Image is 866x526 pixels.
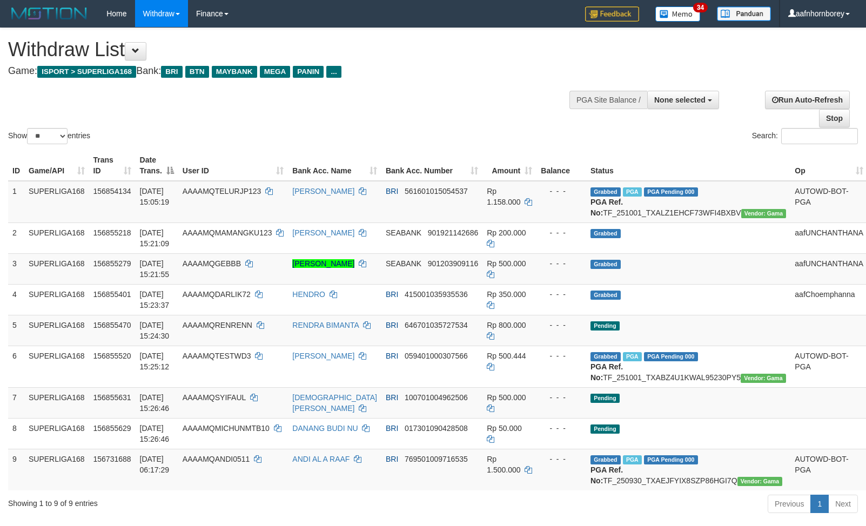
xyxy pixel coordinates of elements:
span: 156854134 [93,187,131,195]
span: [DATE] 15:24:30 [140,321,170,340]
span: BRI [386,352,398,360]
span: Rp 1.500.000 [487,455,520,474]
span: Grabbed [590,352,621,361]
a: RENDRA BIMANTA [292,321,359,329]
span: 156855218 [93,228,131,237]
td: 9 [8,449,24,490]
td: 7 [8,387,24,418]
select: Showentries [27,128,68,144]
div: Showing 1 to 9 of 9 entries [8,494,353,509]
span: Rp 350.000 [487,290,526,299]
span: BRI [161,66,182,78]
span: Rp 500.444 [487,352,526,360]
span: PANIN [293,66,324,78]
button: None selected [647,91,719,109]
img: Button%20Memo.svg [655,6,701,22]
span: 156855470 [93,321,131,329]
span: Copy 017301090428508 to clipboard [405,424,468,433]
a: 1 [810,495,829,513]
td: SUPERLIGA168 [24,181,89,223]
span: PGA Pending [644,187,698,197]
td: SUPERLIGA168 [24,387,89,418]
span: PGA Pending [644,455,698,464]
td: TF_251001_TXABZ4U1KWAL95230PY5 [586,346,790,387]
a: [PERSON_NAME] [292,228,354,237]
th: ID [8,150,24,181]
td: SUPERLIGA168 [24,418,89,449]
a: Next [828,495,858,513]
img: panduan.png [717,6,771,21]
th: Date Trans.: activate to sort column descending [136,150,178,181]
span: [DATE] 15:25:12 [140,352,170,371]
td: SUPERLIGA168 [24,253,89,284]
span: 156731688 [93,455,131,463]
th: User ID: activate to sort column ascending [178,150,288,181]
div: PGA Site Balance / [569,91,647,109]
th: Balance [536,150,586,181]
span: Pending [590,394,620,403]
span: 156855631 [93,393,131,402]
span: Grabbed [590,260,621,269]
span: BRI [386,424,398,433]
span: AAAAMQTESTWD3 [183,352,251,360]
span: 156855401 [93,290,131,299]
span: Copy 769501009716535 to clipboard [405,455,468,463]
span: 156855520 [93,352,131,360]
span: Marked by aafsengchandara [623,187,642,197]
span: [DATE] 15:21:09 [140,228,170,248]
span: [DATE] 15:26:46 [140,393,170,413]
span: BRI [386,290,398,299]
a: DANANG BUDI NU [292,424,358,433]
td: 4 [8,284,24,315]
span: Grabbed [590,455,621,464]
a: HENDRO [292,290,325,299]
td: 3 [8,253,24,284]
span: Grabbed [590,187,621,197]
th: Game/API: activate to sort column ascending [24,150,89,181]
a: Run Auto-Refresh [765,91,850,109]
span: None selected [654,96,706,104]
span: [DATE] 15:21:55 [140,259,170,279]
td: 2 [8,222,24,253]
span: Copy 059401000307566 to clipboard [405,352,468,360]
td: SUPERLIGA168 [24,449,89,490]
th: Trans ID: activate to sort column ascending [89,150,136,181]
span: BRI [386,455,398,463]
span: MEGA [260,66,291,78]
span: SEABANK [386,228,421,237]
span: Rp 800.000 [487,321,526,329]
a: ANDI AL A RAAF [292,455,350,463]
span: Copy 901921142686 to clipboard [428,228,478,237]
span: Copy 646701035727534 to clipboard [405,321,468,329]
span: BRI [386,187,398,195]
span: Marked by aafmaleo [623,352,642,361]
span: Copy 561601015054537 to clipboard [405,187,468,195]
b: PGA Ref. No: [590,362,623,382]
span: AAAAMQTELURJP123 [183,187,261,195]
span: Vendor URL: https://trx31.1velocity.biz [741,374,786,383]
span: AAAAMQRENRENN [183,321,252,329]
a: Stop [819,109,850,127]
b: PGA Ref. No: [590,466,623,485]
span: Rp 500.000 [487,259,526,268]
th: Bank Acc. Name: activate to sort column ascending [288,150,381,181]
td: 5 [8,315,24,346]
div: - - - [541,423,582,434]
span: Copy 100701004962506 to clipboard [405,393,468,402]
span: AAAAMQSYIFAUL [183,393,246,402]
span: MAYBANK [212,66,257,78]
span: [DATE] 15:05:19 [140,187,170,206]
td: TF_250930_TXAEJFYIX8SZP86HGI7Q [586,449,790,490]
h4: Game: Bank: [8,66,567,77]
span: BRI [386,321,398,329]
h1: Withdraw List [8,39,567,60]
td: SUPERLIGA168 [24,222,89,253]
span: PGA Pending [644,352,698,361]
span: AAAAMQMICHUNMTB10 [183,424,270,433]
span: AAAAMQMAMANGKU123 [183,228,272,237]
label: Show entries [8,128,90,144]
span: AAAAMQDARLIK72 [183,290,251,299]
div: - - - [541,392,582,403]
span: [DATE] 15:23:37 [140,290,170,309]
a: [DEMOGRAPHIC_DATA][PERSON_NAME] [292,393,377,413]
